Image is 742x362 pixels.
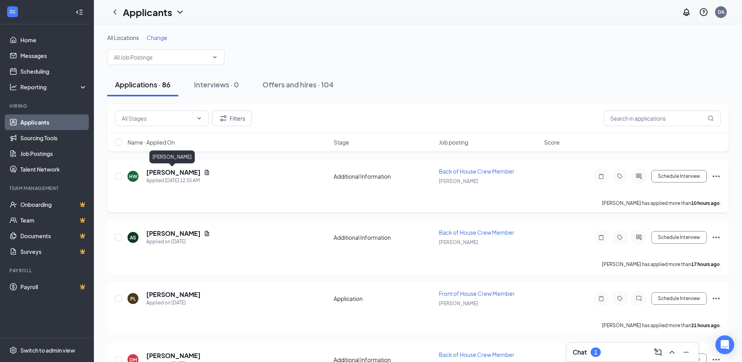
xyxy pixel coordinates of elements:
input: All Job Postings [114,53,208,62]
b: 10 hours ago [691,200,720,206]
div: Additional Information [334,172,434,180]
svg: Collapse [75,8,83,16]
div: Interviews · 0 [194,80,239,89]
svg: Tag [615,295,625,302]
svg: Document [204,230,210,237]
div: Applied [DATE] 12:55 AM [146,177,210,185]
button: Filter Filters [212,110,252,126]
div: 1 [594,349,597,356]
button: ChevronUp [666,346,678,358]
svg: ChevronLeft [110,7,120,17]
button: Schedule Interview [651,292,707,305]
span: Front of House Crew Member [439,290,515,297]
svg: ChatInactive [634,295,643,302]
svg: Filter [219,114,228,123]
b: 17 hours ago [691,261,720,267]
div: Hiring [9,103,86,109]
svg: ChevronDown [175,7,185,17]
svg: Notifications [682,7,691,17]
svg: ChevronUp [667,348,677,357]
div: Applied on [DATE] [146,238,210,246]
span: [PERSON_NAME] [439,239,478,245]
div: Applied on [DATE] [146,299,201,307]
h5: [PERSON_NAME] [146,351,201,360]
div: Offers and hires · 104 [262,80,334,89]
span: Change [147,34,167,41]
h1: Applicants [123,5,172,19]
h5: [PERSON_NAME] [146,229,201,238]
h5: [PERSON_NAME] [146,168,201,177]
span: All Locations [107,34,139,41]
a: OnboardingCrown [20,197,87,212]
h3: Chat [573,348,587,357]
a: SurveysCrown [20,244,87,259]
a: Scheduling [20,63,87,79]
div: HW [129,173,137,180]
svg: ChevronDown [212,54,218,60]
div: Reporting [20,83,88,91]
span: Back of House Crew Member [439,351,514,358]
span: Score [544,138,560,146]
span: Stage [334,138,349,146]
button: ComposeMessage [652,346,664,358]
a: Messages [20,48,87,63]
svg: Ellipses [711,294,721,303]
div: DA [718,9,724,15]
a: Talent Network [20,161,87,177]
div: Open Intercom Messenger [715,335,734,354]
a: PayrollCrown [20,279,87,295]
b: 21 hours ago [691,322,720,328]
div: PL [130,295,136,302]
div: Team Management [9,185,86,192]
svg: Analysis [9,83,17,91]
input: Search in applications [604,110,721,126]
svg: Note [596,295,606,302]
svg: MagnifyingGlass [708,115,714,121]
button: Schedule Interview [651,231,707,244]
svg: QuestionInfo [699,7,708,17]
svg: Document [204,169,210,176]
span: Back of House Crew Member [439,168,514,175]
svg: ActiveChat [634,234,643,241]
span: Back of House Crew Member [439,229,514,236]
div: AS [130,234,136,241]
span: [PERSON_NAME] [439,178,478,184]
a: DocumentsCrown [20,228,87,244]
svg: WorkstreamLogo [9,8,16,16]
button: Schedule Interview [651,170,707,183]
a: Home [20,32,87,48]
svg: Ellipses [711,172,721,181]
div: Payroll [9,267,86,274]
p: [PERSON_NAME] has applied more than . [602,322,721,329]
p: [PERSON_NAME] has applied more than . [602,261,721,268]
a: Applicants [20,114,87,130]
div: [PERSON_NAME] [149,150,195,163]
input: All Stages [122,114,193,123]
span: Job posting [439,138,468,146]
a: Sourcing Tools [20,130,87,146]
svg: Tag [615,173,625,179]
svg: Minimize [681,348,691,357]
a: Job Postings [20,146,87,161]
div: Switch to admin view [20,346,75,354]
p: [PERSON_NAME] has applied more than . [602,200,721,206]
div: Additional Information [334,233,434,241]
a: TeamCrown [20,212,87,228]
svg: Note [596,173,606,179]
svg: ChevronDown [196,115,202,121]
svg: Settings [9,346,17,354]
div: Application [334,295,434,302]
h5: [PERSON_NAME] [146,290,201,299]
svg: Ellipses [711,233,721,242]
svg: Tag [615,234,625,241]
svg: ActiveChat [634,173,643,179]
svg: Note [596,234,606,241]
svg: ComposeMessage [653,348,663,357]
span: [PERSON_NAME] [439,300,478,306]
button: Minimize [680,346,692,358]
span: Name · Applied On [128,138,175,146]
div: Applications · 86 [115,80,171,89]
